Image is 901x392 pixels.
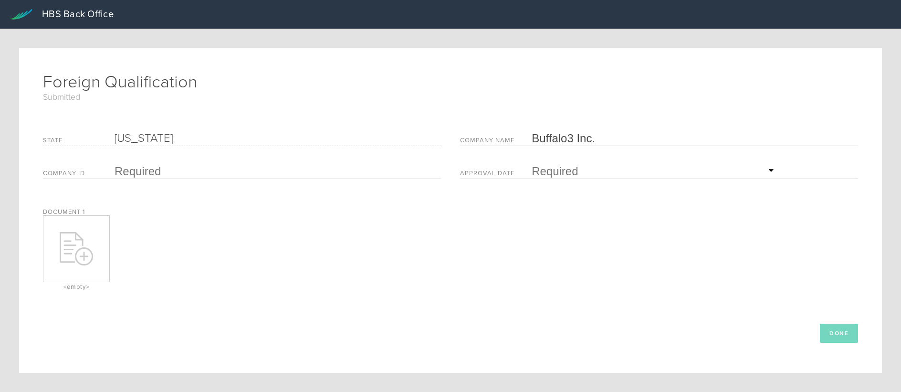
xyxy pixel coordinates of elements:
input: Required [532,164,777,179]
label: Document 1 [43,208,85,216]
label: Approval Date [460,170,532,179]
label: State [43,138,115,146]
button: Done [820,324,858,343]
label: Company Name [460,138,532,146]
input: Required [115,164,436,179]
span: Submitted [43,92,858,103]
h1: Foreign Qualification [43,72,858,103]
div: <empty> [43,284,110,290]
div: [US_STATE] [115,131,436,146]
input: Required [532,131,853,146]
label: Company ID [43,170,115,179]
